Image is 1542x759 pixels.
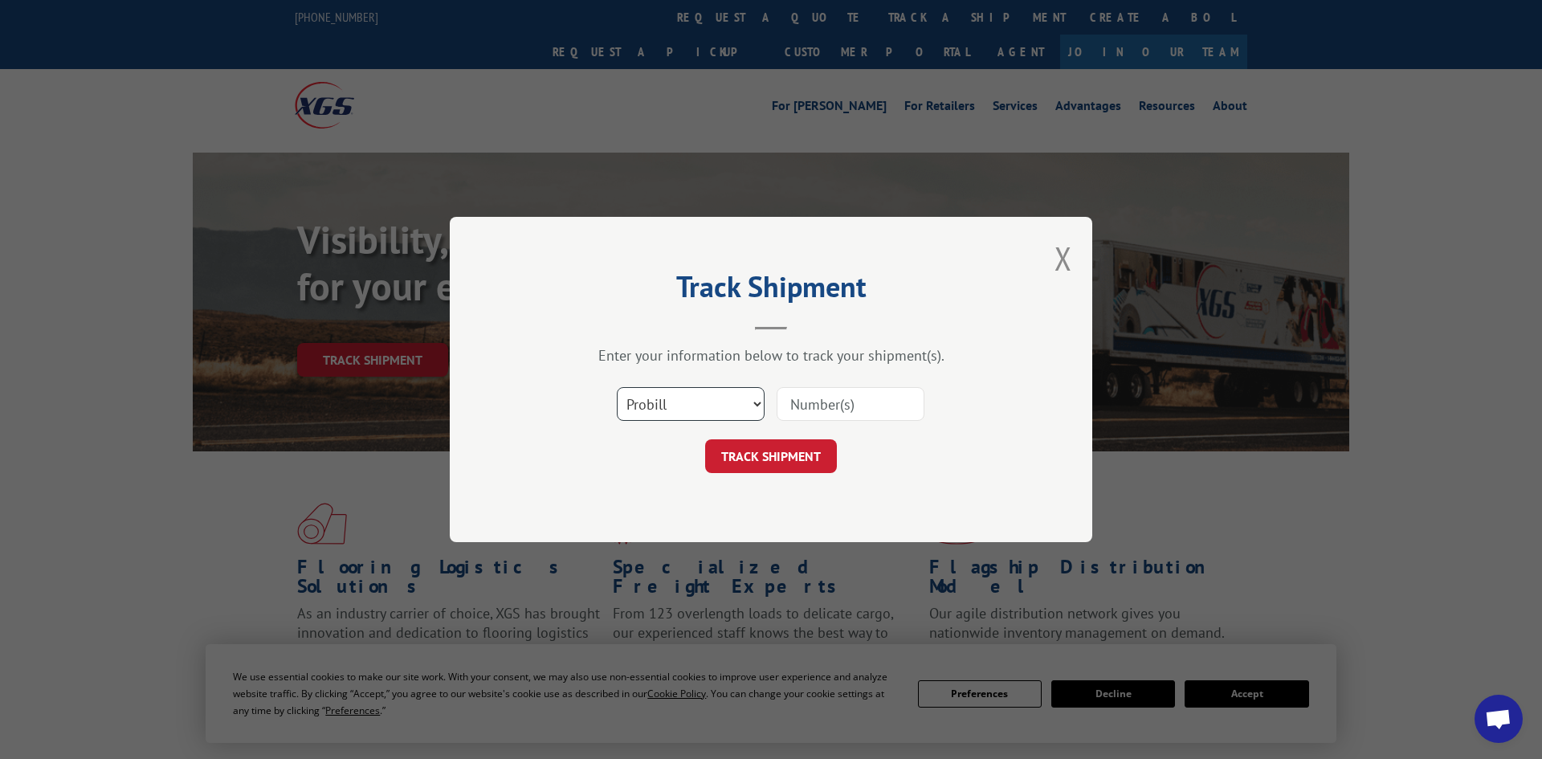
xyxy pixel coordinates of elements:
div: Open chat [1475,695,1523,743]
button: TRACK SHIPMENT [705,439,837,473]
h2: Track Shipment [530,275,1012,306]
input: Number(s) [777,387,924,421]
button: Close modal [1055,237,1072,280]
div: Enter your information below to track your shipment(s). [530,346,1012,365]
